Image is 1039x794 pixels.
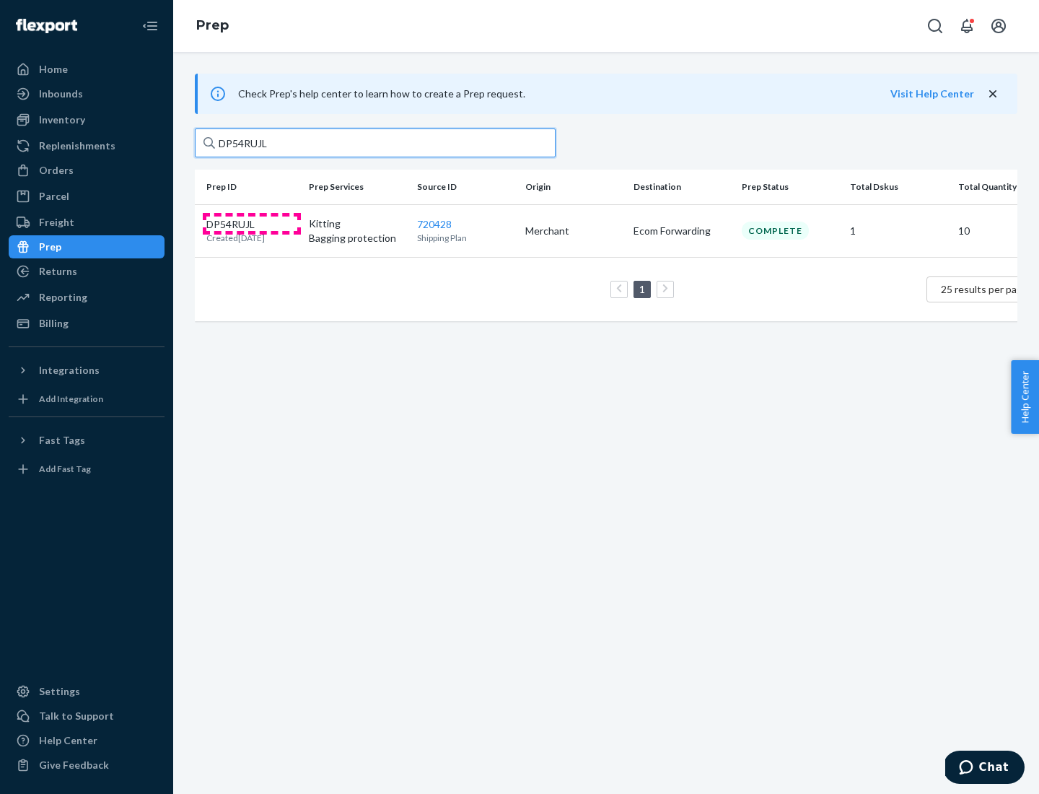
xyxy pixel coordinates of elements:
p: Ecom Forwarding [634,224,730,238]
button: Visit Help Center [890,87,974,101]
th: Total Dskus [844,170,952,204]
div: Integrations [39,363,100,378]
a: Inventory [9,108,165,131]
th: Prep ID [195,170,303,204]
a: Inbounds [9,82,165,105]
div: Talk to Support [39,709,114,723]
a: Settings [9,680,165,703]
a: Prep [9,235,165,258]
iframe: Opens a widget where you can chat to one of our agents [945,751,1025,787]
div: Replenishments [39,139,115,153]
div: Orders [39,163,74,178]
div: Settings [39,684,80,699]
a: Add Fast Tag [9,458,165,481]
button: Help Center [1011,360,1039,434]
a: Add Integration [9,388,165,411]
button: close [986,87,1000,102]
div: Inventory [39,113,85,127]
p: 1 [850,224,947,238]
a: Orders [9,159,165,182]
th: Prep Services [303,170,411,204]
p: DP54RUJL [206,217,265,232]
div: Inbounds [39,87,83,101]
div: Reporting [39,290,87,305]
ol: breadcrumbs [185,5,240,47]
div: Returns [39,264,77,279]
p: Bagging protection [309,231,405,245]
div: Add Integration [39,393,103,405]
button: Open Search Box [921,12,950,40]
th: Destination [628,170,736,204]
button: Give Feedback [9,754,165,777]
div: Billing [39,316,69,331]
div: Fast Tags [39,433,85,448]
div: Prep [39,240,61,254]
div: Freight [39,215,74,230]
div: Home [39,62,68,77]
th: Source ID [411,170,519,204]
p: Merchant [525,224,622,238]
div: Complete [742,222,809,240]
a: Returns [9,260,165,283]
button: Close Navigation [136,12,165,40]
div: Parcel [39,189,69,204]
button: Open account menu [984,12,1013,40]
p: Kitting [309,217,405,231]
div: Help Center [39,733,97,748]
button: Integrations [9,359,165,382]
a: Replenishments [9,134,165,157]
button: Fast Tags [9,429,165,452]
span: Check Prep's help center to learn how to create a Prep request. [238,87,525,100]
th: Origin [519,170,628,204]
a: Home [9,58,165,81]
a: Freight [9,211,165,234]
a: Reporting [9,286,165,309]
div: Give Feedback [39,758,109,772]
p: Shipping Plan [417,232,514,244]
a: Page 1 is your current page [636,283,648,295]
a: 720428 [417,218,452,230]
th: Prep Status [736,170,844,204]
div: Add Fast Tag [39,463,91,475]
a: Parcel [9,185,165,208]
a: Prep [196,17,229,33]
a: Help Center [9,729,165,752]
img: Flexport logo [16,19,77,33]
input: Search prep jobs [195,128,556,157]
a: Billing [9,312,165,335]
button: Talk to Support [9,704,165,728]
span: 25 results per page [941,283,1028,295]
button: Open notifications [952,12,981,40]
p: Created [DATE] [206,232,265,244]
